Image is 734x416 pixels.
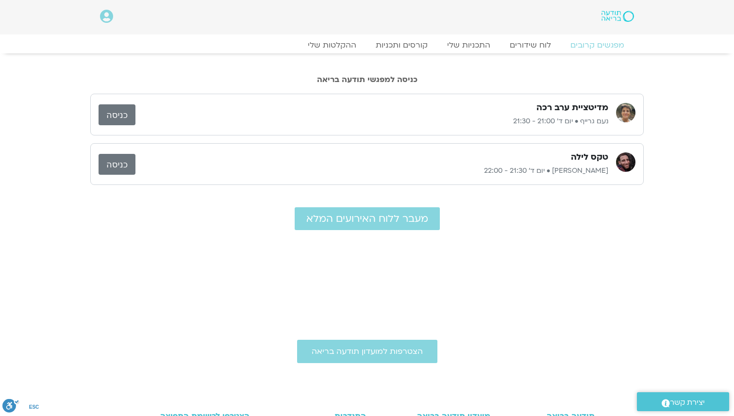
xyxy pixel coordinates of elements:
[298,40,366,50] a: ההקלטות שלי
[500,40,561,50] a: לוח שידורים
[297,340,437,363] a: הצטרפות למועדון תודעה בריאה
[616,103,635,122] img: נעם גרייף
[571,151,608,163] h3: טקס לילה
[306,213,428,224] span: מעבר ללוח האירועים המלא
[99,154,135,175] a: כניסה
[312,347,423,356] span: הצטרפות למועדון תודעה בריאה
[670,396,705,409] span: יצירת קשר
[561,40,634,50] a: מפגשים קרובים
[536,102,608,114] h3: מדיטציית ערב רכה
[99,104,135,125] a: כניסה
[100,40,634,50] nav: Menu
[135,116,608,127] p: נעם גרייף • יום ד׳ 21:00 - 21:30
[90,75,644,84] h2: כניסה למפגשי תודעה בריאה
[295,207,440,230] a: מעבר ללוח האירועים המלא
[135,165,608,177] p: [PERSON_NAME] • יום ד׳ 21:30 - 22:00
[637,392,729,411] a: יצירת קשר
[437,40,500,50] a: התכניות שלי
[616,152,635,172] img: בן קמינסקי
[366,40,437,50] a: קורסים ותכניות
